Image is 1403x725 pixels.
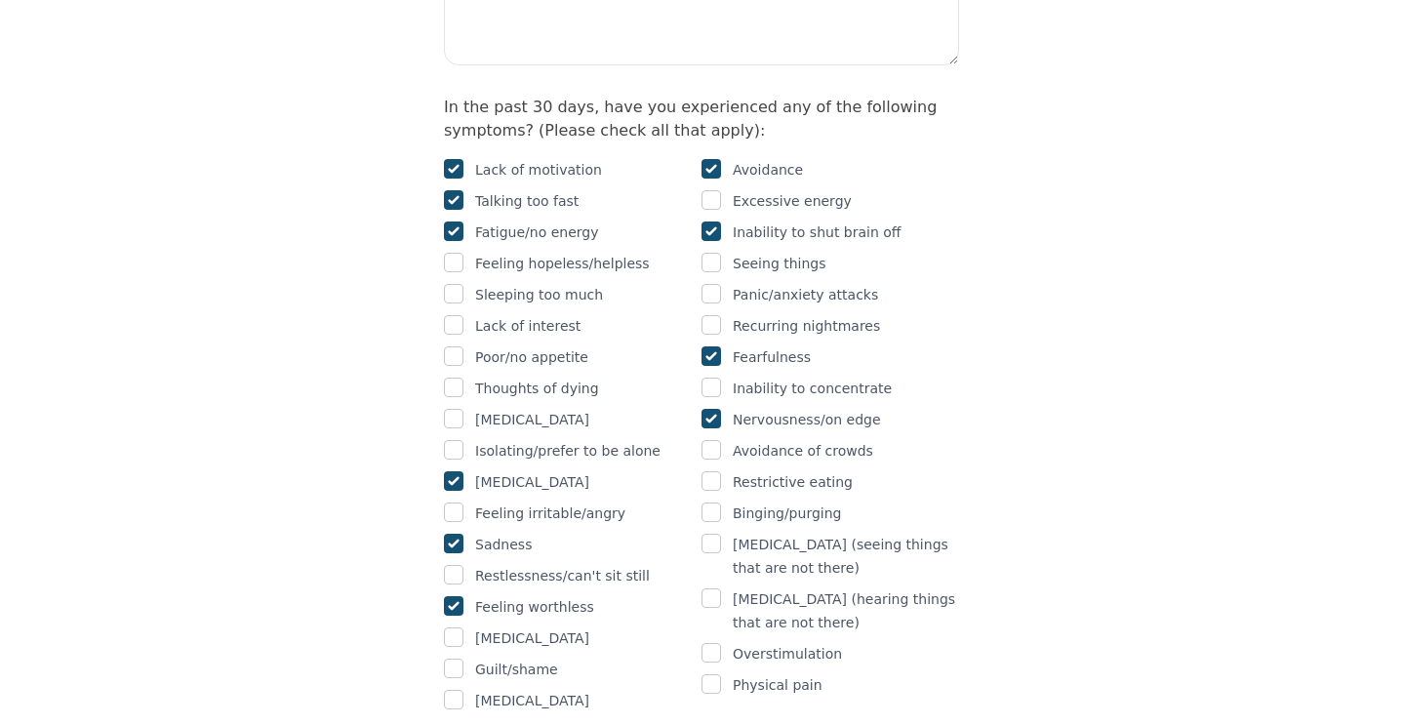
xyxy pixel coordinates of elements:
p: Poor/no appetite [475,345,588,369]
p: [MEDICAL_DATA] (hearing things that are not there) [733,587,959,634]
p: [MEDICAL_DATA] [475,626,589,650]
p: Inability to concentrate [733,377,892,400]
p: Restlessness/can't sit still [475,564,650,587]
p: Sleeping too much [475,283,603,306]
p: [MEDICAL_DATA] [475,689,589,712]
p: Binging/purging [733,502,841,525]
p: Excessive energy [733,189,852,213]
p: Feeling irritable/angry [475,502,625,525]
p: Lack of interest [475,314,581,338]
p: [MEDICAL_DATA] (seeing things that are not there) [733,533,959,580]
p: Overstimulation [733,642,842,665]
p: Avoidance [733,158,803,181]
p: Thoughts of dying [475,377,599,400]
p: Recurring nightmares [733,314,880,338]
p: Feeling worthless [475,595,594,619]
p: [MEDICAL_DATA] [475,408,589,431]
p: Seeing things [733,252,826,275]
p: Fearfulness [733,345,811,369]
p: Guilt/shame [475,658,558,681]
p: Talking too fast [475,189,579,213]
p: Physical pain [733,673,822,697]
p: Fatigue/no energy [475,221,599,244]
p: Lack of motivation [475,158,602,181]
p: Sadness [475,533,532,556]
label: In the past 30 days, have you experienced any of the following symptoms? (Please check all that a... [444,98,937,140]
p: Isolating/prefer to be alone [475,439,661,463]
p: Panic/anxiety attacks [733,283,878,306]
p: Inability to shut brain off [733,221,902,244]
p: Nervousness/on edge [733,408,881,431]
p: [MEDICAL_DATA] [475,470,589,494]
p: Restrictive eating [733,470,853,494]
p: Avoidance of crowds [733,439,873,463]
p: Feeling hopeless/helpless [475,252,650,275]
